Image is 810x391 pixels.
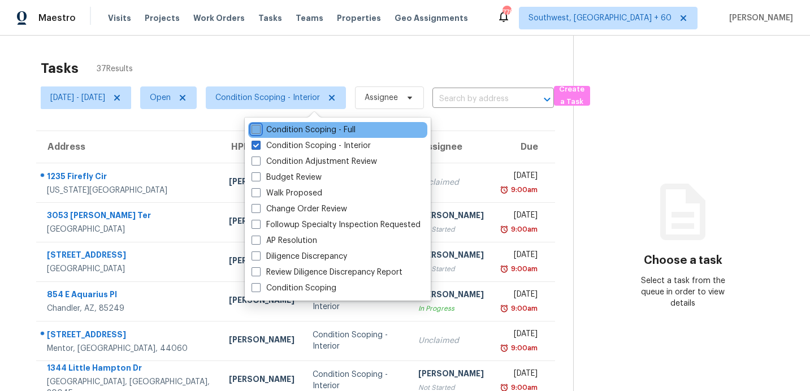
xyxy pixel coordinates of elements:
div: 1235 Firefly Cir [47,171,211,185]
span: Condition Scoping - Interior [215,92,320,103]
span: Open [150,92,171,103]
span: Tasks [258,14,282,22]
label: Condition Scoping - Interior [252,140,371,151]
span: Projects [145,12,180,24]
div: 9:00am [509,303,538,314]
th: HPM [220,131,304,163]
div: [DATE] [502,170,538,184]
div: 9:00am [509,184,538,195]
div: 1344 Little Hampton Dr [47,362,211,376]
div: Not Started [418,263,484,275]
th: Assignee [409,131,493,163]
h2: Tasks [41,63,79,74]
button: Create a Task [554,86,590,106]
div: 9:00am [509,342,538,354]
div: [US_STATE][GEOGRAPHIC_DATA] [47,185,211,196]
span: Visits [108,12,131,24]
label: Change Order Review [252,203,347,215]
img: Overdue Alarm Icon [500,224,509,235]
div: [PERSON_NAME] [229,215,294,229]
label: AP Resolution [252,235,317,246]
label: Diligence Discrepancy [252,251,347,262]
div: 778 [503,7,510,18]
h3: Choose a task [644,255,722,266]
div: [GEOGRAPHIC_DATA] [47,263,211,275]
span: Properties [337,12,381,24]
span: Create a Task [560,83,584,109]
button: Open [539,92,555,107]
span: Southwest, [GEOGRAPHIC_DATA] + 60 [529,12,672,24]
div: [PERSON_NAME] [229,294,294,309]
input: Search by address [432,90,522,108]
th: Address [36,131,220,163]
div: Condition Scoping - Interior [313,329,400,352]
div: 854 E Aquarius Pl [47,289,211,303]
div: [DATE] [502,289,538,303]
div: [PERSON_NAME] [229,255,294,269]
th: Due [493,131,555,163]
label: Condition Scoping [252,283,336,294]
img: Overdue Alarm Icon [500,184,509,195]
span: Geo Assignments [395,12,468,24]
span: Assignee [365,92,398,103]
span: [PERSON_NAME] [725,12,793,24]
label: Condition Adjustment Review [252,156,377,167]
div: Not Started [418,224,484,235]
div: [STREET_ADDRESS] [47,329,211,343]
div: [PERSON_NAME] [418,289,484,303]
div: In Progress [418,303,484,314]
div: [PERSON_NAME] [229,176,294,190]
span: [DATE] - [DATE] [50,92,105,103]
span: 37 Results [97,63,133,75]
div: [PERSON_NAME] [418,210,484,224]
div: 3053 [PERSON_NAME] Ter [47,210,211,224]
span: Teams [296,12,323,24]
div: [GEOGRAPHIC_DATA] [47,224,211,235]
div: [DATE] [502,249,538,263]
span: Work Orders [193,12,245,24]
div: [PERSON_NAME] [418,368,484,382]
label: Condition Scoping - Full [252,124,356,136]
div: [PERSON_NAME] [418,249,484,263]
div: [DATE] [502,368,538,382]
div: Select a task from the queue in order to view details [629,275,738,309]
span: Maestro [38,12,76,24]
img: Overdue Alarm Icon [500,263,509,275]
div: [PERSON_NAME] [229,373,294,388]
div: [PERSON_NAME] [229,334,294,348]
div: [DATE] [502,328,538,342]
label: Walk Proposed [252,188,322,199]
label: Followup Specialty Inspection Requested [252,219,421,231]
img: Overdue Alarm Icon [500,303,509,314]
div: Mentor, [GEOGRAPHIC_DATA], 44060 [47,343,211,354]
label: Budget Review [252,172,322,183]
div: 9:00am [509,263,538,275]
div: Condition Scoping - Interior [313,290,400,312]
div: Chandler, AZ, 85249 [47,303,211,314]
div: [DATE] [502,210,538,224]
div: Unclaimed [418,335,484,346]
label: Review Diligence Discrepancy Report [252,267,402,278]
div: 9:00am [509,224,538,235]
div: [STREET_ADDRESS] [47,249,211,263]
div: Unclaimed [418,177,484,188]
img: Overdue Alarm Icon [500,342,509,354]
